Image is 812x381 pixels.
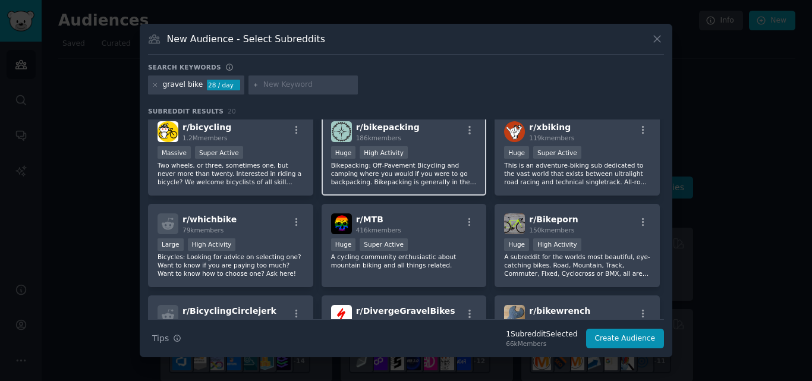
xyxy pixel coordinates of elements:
input: New Keyword [263,80,354,90]
div: High Activity [188,238,236,251]
p: Two wheels, or three, sometimes one, but never more than twenty. Interested in riding a bicycle? ... [158,161,304,186]
p: This is an adventure-biking sub dedicated to the vast world that exists between ultralight road r... [504,161,650,186]
img: bicycling [158,121,178,142]
span: 416k members [356,226,401,234]
span: r/ bikewrench [529,306,590,316]
span: r/ whichbike [182,215,237,224]
img: bikewrench [504,305,525,326]
img: DivergeGravelBikes [331,305,352,326]
span: 119k members [529,134,574,141]
div: Super Active [533,146,581,159]
div: 1 Subreddit Selected [506,329,577,340]
span: r/ Bikeporn [529,215,578,224]
span: r/ bikepacking [356,122,420,132]
span: 186k members [356,134,401,141]
span: 6k members [356,318,394,325]
h3: Search keywords [148,63,221,71]
div: Huge [331,146,356,159]
div: Massive [158,146,191,159]
img: xbiking [504,121,525,142]
div: High Activity [533,238,581,251]
img: Bikeporn [504,213,525,234]
button: Tips [148,328,185,349]
span: r/ MTB [356,215,383,224]
p: A subreddit for the worlds most beautiful, eye-catching bikes. Road, Mountain, Track, Commuter, F... [504,253,650,278]
img: MTB [331,213,352,234]
div: 28 / day [207,80,240,90]
img: bikepacking [331,121,352,142]
p: Bicycles: Looking for advice on selecting one? Want to know if you are paying too much? Want to k... [158,253,304,278]
span: 115k members [182,318,228,325]
div: Huge [504,238,529,251]
span: Tips [152,332,169,345]
div: Super Active [360,238,408,251]
button: Create Audience [586,329,665,349]
span: 150k members [529,226,574,234]
span: r/ BicyclingCirclejerk [182,306,276,316]
span: 290k members [529,318,574,325]
div: Super Active [195,146,243,159]
span: r/ bicycling [182,122,231,132]
p: A cycling community enthusiastic about mountain biking and all things related. [331,253,477,269]
div: Huge [331,238,356,251]
div: gravel bike [163,80,203,90]
div: 66k Members [506,339,577,348]
span: 79k members [182,226,224,234]
span: 20 [228,108,236,115]
span: 1.2M members [182,134,228,141]
p: Bikepacking: Off-Pavement Bicycling and camping where you would if you were to go backpacking. Bi... [331,161,477,186]
span: r/ DivergeGravelBikes [356,306,455,316]
span: r/ xbiking [529,122,571,132]
h3: New Audience - Select Subreddits [167,33,325,45]
div: Huge [504,146,529,159]
span: Subreddit Results [148,107,224,115]
div: Large [158,238,184,251]
div: High Activity [360,146,408,159]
